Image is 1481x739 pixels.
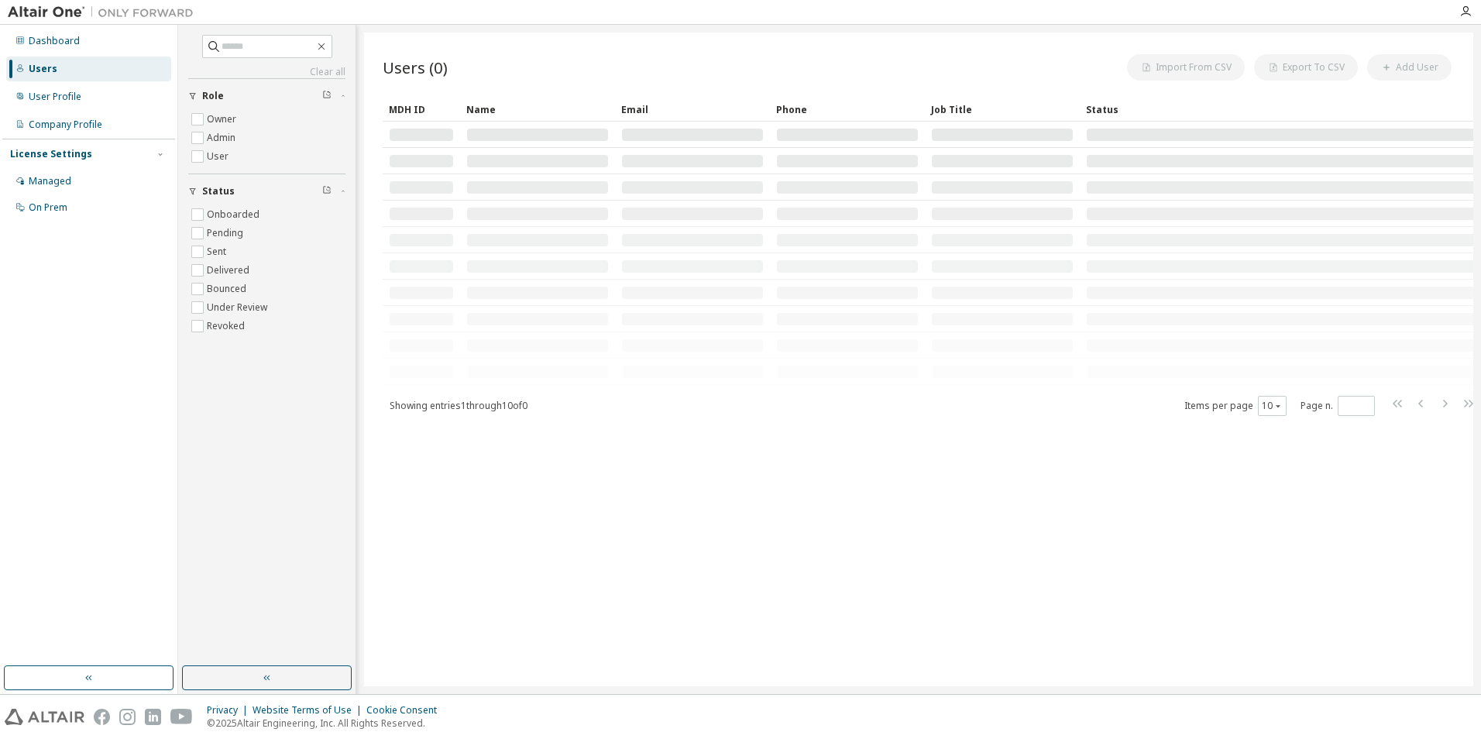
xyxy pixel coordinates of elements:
[29,119,102,131] div: Company Profile
[383,57,448,78] span: Users (0)
[1301,396,1375,416] span: Page n.
[322,185,332,198] span: Clear filter
[207,280,249,298] label: Bounced
[29,63,57,75] div: Users
[1184,396,1287,416] span: Items per page
[145,709,161,725] img: linkedin.svg
[931,97,1074,122] div: Job Title
[207,704,253,717] div: Privacy
[621,97,764,122] div: Email
[207,129,239,147] label: Admin
[94,709,110,725] img: facebook.svg
[207,298,270,317] label: Under Review
[29,201,67,214] div: On Prem
[389,97,454,122] div: MDH ID
[1262,400,1283,412] button: 10
[29,175,71,187] div: Managed
[207,317,248,335] label: Revoked
[776,97,919,122] div: Phone
[29,91,81,103] div: User Profile
[1086,97,1478,122] div: Status
[207,110,239,129] label: Owner
[253,704,366,717] div: Website Terms of Use
[8,5,201,20] img: Altair One
[5,709,84,725] img: altair_logo.svg
[10,148,92,160] div: License Settings
[207,261,253,280] label: Delivered
[29,35,80,47] div: Dashboard
[188,66,345,78] a: Clear all
[170,709,193,725] img: youtube.svg
[188,174,345,208] button: Status
[207,717,446,730] p: © 2025 Altair Engineering, Inc. All Rights Reserved.
[207,242,229,261] label: Sent
[390,399,527,412] span: Showing entries 1 through 10 of 0
[466,97,609,122] div: Name
[207,205,263,224] label: Onboarded
[188,79,345,113] button: Role
[1367,54,1452,81] button: Add User
[1254,54,1358,81] button: Export To CSV
[366,704,446,717] div: Cookie Consent
[207,224,246,242] label: Pending
[202,90,224,102] span: Role
[119,709,136,725] img: instagram.svg
[1127,54,1245,81] button: Import From CSV
[207,147,232,166] label: User
[322,90,332,102] span: Clear filter
[202,185,235,198] span: Status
